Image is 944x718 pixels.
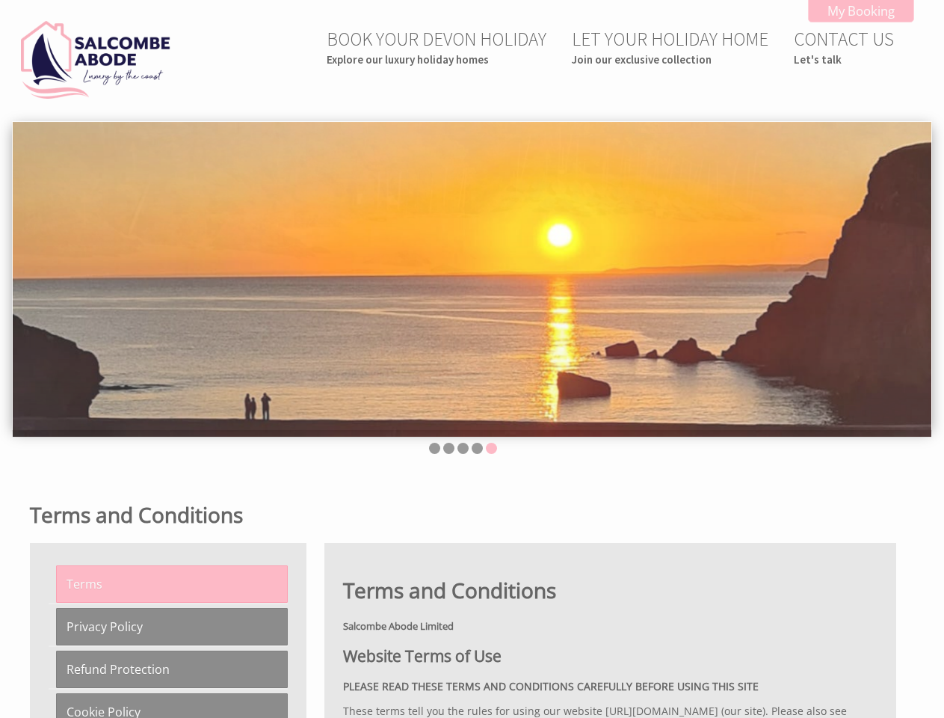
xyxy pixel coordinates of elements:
[327,27,546,67] a: BOOK YOUR DEVON HOLIDAYExplore our luxury holiday homes
[30,500,896,529] h1: Terms and Conditions
[327,52,546,67] small: Explore our luxury holiday homes
[343,576,877,604] h1: Terms and Conditions
[572,27,768,67] a: LET YOUR HOLIDAY HOMEJoin our exclusive collection
[343,679,759,693] strong: PLEASE READ THESE TERMS AND CONDITIONS CAREFULLY BEFORE USING THIS SITE
[794,52,894,67] small: Let's talk
[21,21,170,99] img: Salcombe Abode
[343,619,454,633] strong: Salcombe Abode Limited
[572,52,768,67] small: Join our exclusive collection
[56,565,288,603] a: Terms
[56,608,288,645] a: Privacy Policy
[56,651,288,688] a: Refund Protection
[343,645,877,666] h2: Website Terms of Use
[794,27,894,67] a: CONTACT USLet's talk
